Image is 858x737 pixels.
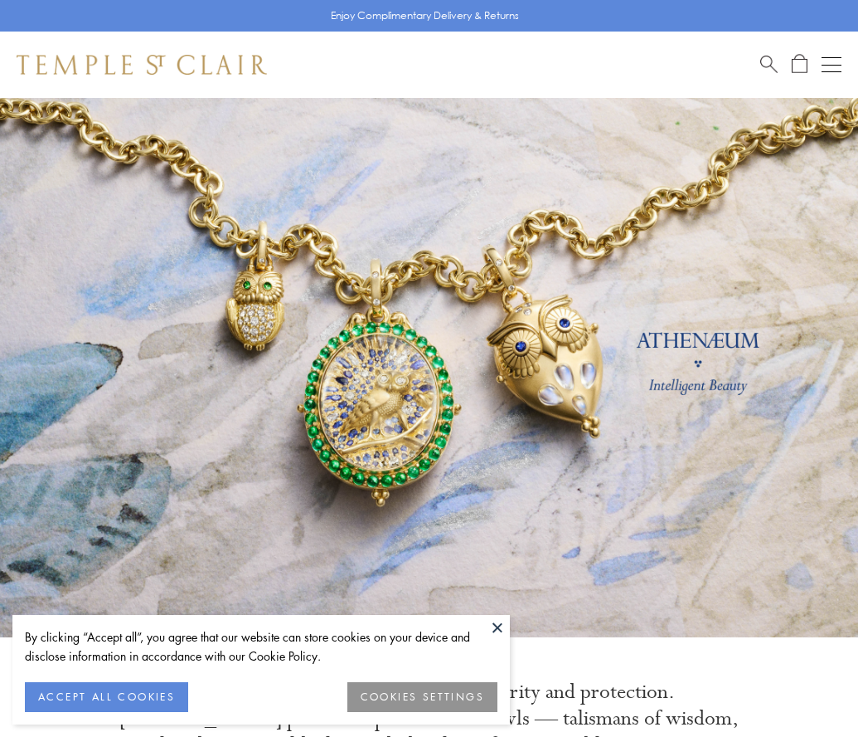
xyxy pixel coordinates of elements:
[17,55,267,75] img: Temple St. Clair
[792,54,807,75] a: Open Shopping Bag
[331,7,519,24] p: Enjoy Complimentary Delivery & Returns
[760,54,778,75] a: Search
[25,627,497,666] div: By clicking “Accept all”, you agree that our website can store cookies on your device and disclos...
[347,682,497,712] button: COOKIES SETTINGS
[822,55,841,75] button: Open navigation
[25,682,188,712] button: ACCEPT ALL COOKIES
